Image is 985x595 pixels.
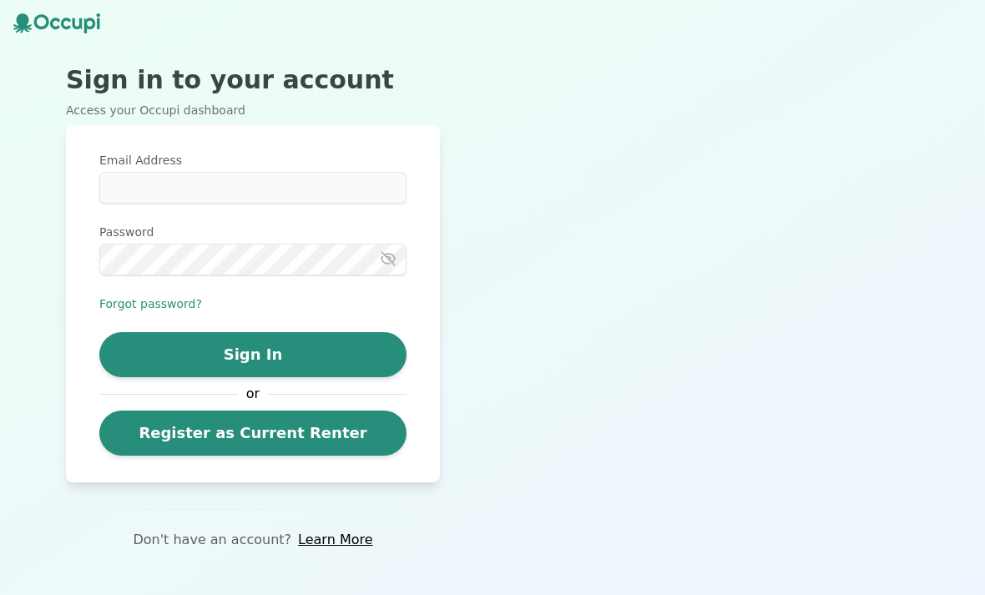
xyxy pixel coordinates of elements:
[66,102,440,118] p: Access your Occupi dashboard
[99,152,407,169] label: Email Address
[238,384,268,404] span: or
[66,65,440,95] h2: Sign in to your account
[99,411,407,456] a: Register as Current Renter
[133,530,291,550] p: Don't have an account?
[99,224,407,240] label: Password
[298,530,372,550] a: Learn More
[99,332,407,377] button: Sign In
[99,295,202,312] button: Forgot password?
